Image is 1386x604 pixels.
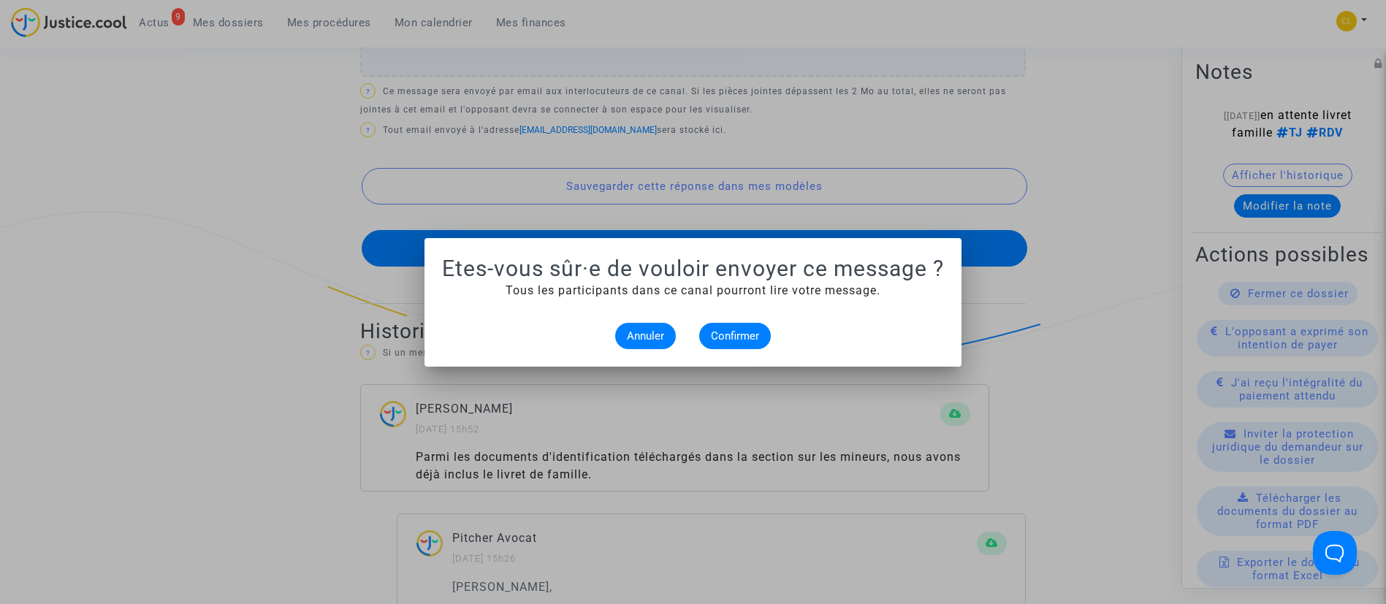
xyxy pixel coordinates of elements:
[615,323,676,349] button: Annuler
[711,329,759,343] span: Confirmer
[1313,531,1357,575] iframe: Help Scout Beacon - Open
[442,256,944,282] h1: Etes-vous sûr·e de vouloir envoyer ce message ?
[627,329,664,343] span: Annuler
[699,323,771,349] button: Confirmer
[506,283,880,297] span: Tous les participants dans ce canal pourront lire votre message.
